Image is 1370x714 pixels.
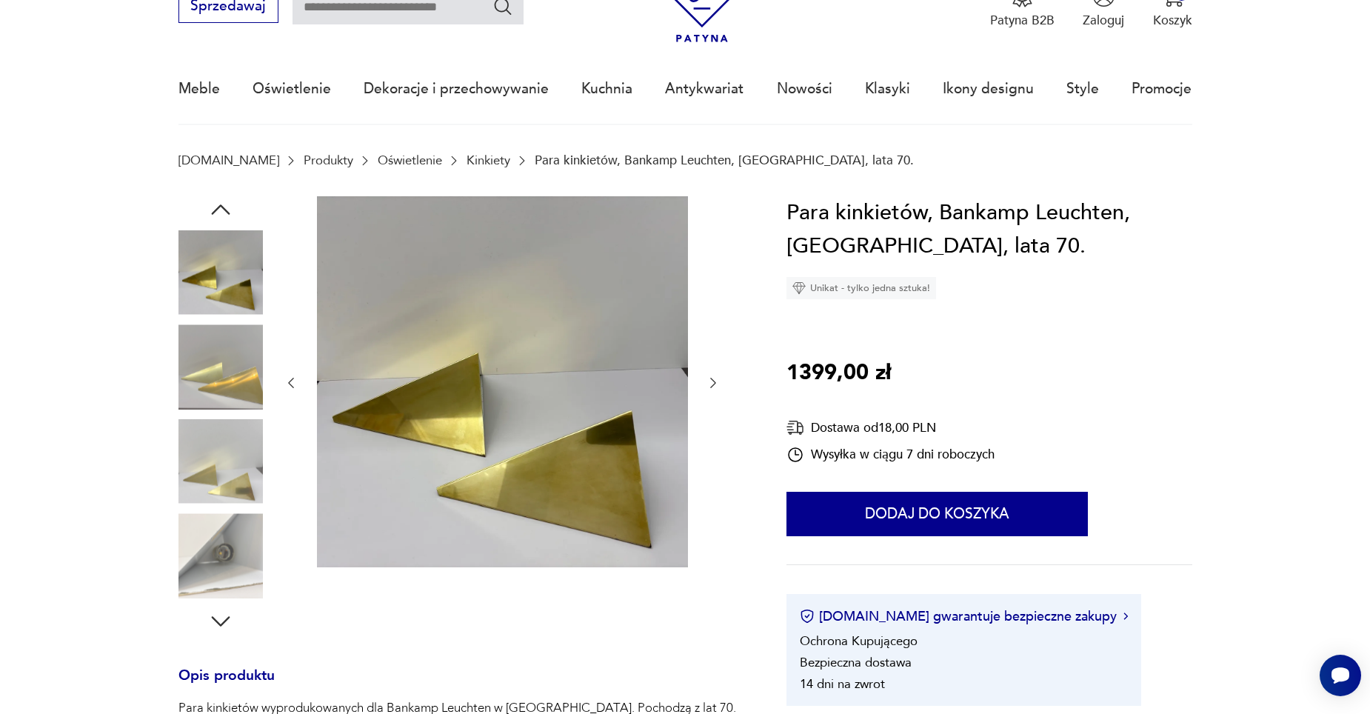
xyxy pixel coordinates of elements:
img: Ikona dostawy [786,418,804,437]
img: Zdjęcie produktu Para kinkietów, Bankamp Leuchten, Niemcy, lata 70. [178,230,263,315]
img: Zdjęcie produktu Para kinkietów, Bankamp Leuchten, Niemcy, lata 70. [178,324,263,409]
a: Antykwariat [665,55,744,123]
p: Para kinkietów, Bankamp Leuchten, [GEOGRAPHIC_DATA], lata 70. [535,153,914,167]
img: Zdjęcie produktu Para kinkietów, Bankamp Leuchten, Niemcy, lata 70. [178,419,263,504]
div: Dostawa od 18,00 PLN [786,418,995,437]
img: Ikona strzałki w prawo [1123,613,1128,620]
img: Ikona diamentu [792,281,806,295]
a: Promocje [1132,55,1192,123]
a: Oświetlenie [253,55,331,123]
li: 14 dni na zwrot [800,675,885,693]
a: Nowości [777,55,832,123]
img: Zdjęcie produktu Para kinkietów, Bankamp Leuchten, Niemcy, lata 70. [317,196,688,567]
a: Klasyki [865,55,910,123]
a: Oświetlenie [378,153,442,167]
a: Kinkiety [467,153,510,167]
h3: Opis produktu [178,670,744,700]
a: [DOMAIN_NAME] [178,153,279,167]
h1: Para kinkietów, Bankamp Leuchten, [GEOGRAPHIC_DATA], lata 70. [786,196,1192,264]
a: Style [1066,55,1099,123]
button: [DOMAIN_NAME] gwarantuje bezpieczne zakupy [800,607,1128,626]
a: Produkty [304,153,353,167]
li: Bezpieczna dostawa [800,654,912,671]
li: Ochrona Kupującego [800,633,918,650]
p: Zaloguj [1083,12,1124,29]
p: 1399,00 zł [786,356,891,390]
div: Unikat - tylko jedna sztuka! [786,277,936,299]
a: Meble [178,55,220,123]
a: Dekoracje i przechowywanie [364,55,549,123]
a: Sprzedawaj [178,1,278,13]
a: Ikony designu [943,55,1034,123]
p: Patyna B2B [990,12,1055,29]
a: Kuchnia [581,55,632,123]
iframe: Smartsupp widget button [1320,655,1361,696]
img: Zdjęcie produktu Para kinkietów, Bankamp Leuchten, Niemcy, lata 70. [178,513,263,598]
div: Wysyłka w ciągu 7 dni roboczych [786,446,995,464]
p: Koszyk [1153,12,1192,29]
img: Ikona certyfikatu [800,609,815,624]
button: Dodaj do koszyka [786,492,1088,536]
